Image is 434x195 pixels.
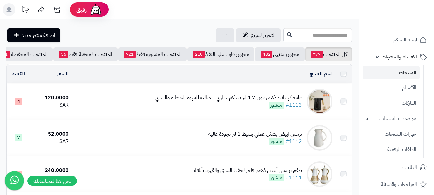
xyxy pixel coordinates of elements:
a: المنتجات المنشورة فقط721 [118,47,187,61]
div: طقم ترامس أبيض ذهبي فاخر لحفظ الشاي والقهوة بأناقة [194,167,302,174]
span: لوحة التحكم [393,35,417,44]
a: كل المنتجات777 [305,47,352,61]
a: خيارات المنتجات [363,127,420,141]
div: 52.0000 [33,130,69,138]
img: logo-2.png [390,10,428,24]
a: تحديثات المنصة [17,3,33,18]
span: اضافة منتج جديد [22,31,55,39]
div: 120.0000 [33,94,69,102]
span: 56 [59,51,68,58]
span: 721 [124,51,136,58]
div: SAR [33,102,69,109]
a: الكمية [12,70,25,78]
span: منشور [269,174,284,181]
span: 4 [15,98,22,105]
a: مواصفات المنتجات [363,112,420,126]
a: مخزون منتهي482 [255,47,305,61]
a: #1113 [286,101,302,109]
a: #1112 [286,137,302,145]
img: ترمس ابيض بشكل عملي بسيط 1 لتر بجودة عالية [307,125,332,151]
a: اضافة منتج جديد [7,28,60,42]
div: 240.0000 [33,167,69,174]
span: رفيق [76,6,87,13]
img: ai-face.png [89,3,102,16]
span: 482 [261,51,272,58]
div: غلاية كهربائية ذكية ريبون 1.7 لتر بتحكم حراري – مثالية للقهوة المقطرة والشاي [155,94,302,102]
span: 777 [311,51,323,58]
a: #1111 [286,174,302,182]
span: 7 [15,134,22,141]
a: لوحة التحكم [363,32,430,48]
a: السعر [57,70,69,78]
span: منشور [269,138,284,145]
div: SAR [33,174,69,182]
a: التحرير لسريع [236,28,281,42]
span: منشور [269,102,284,109]
span: 1 [3,51,10,58]
img: غلاية كهربائية ذكية ريبون 1.7 لتر بتحكم حراري – مثالية للقهوة المقطرة والشاي [307,89,332,114]
a: الملفات الرقمية [363,143,420,156]
span: المراجعات والأسئلة [381,180,417,189]
span: 1 [15,171,22,178]
span: الأقسام والمنتجات [382,52,417,61]
a: الماركات [363,96,420,110]
a: الطلبات [363,160,430,175]
a: الأقسام [363,81,420,95]
a: المراجعات والأسئلة [363,177,430,192]
div: ترمس ابيض بشكل عملي بسيط 1 لتر بجودة عالية [208,130,302,138]
span: التحرير لسريع [251,31,276,39]
div: SAR [33,138,69,145]
a: المنتجات [363,66,420,79]
a: اسم المنتج [310,70,332,78]
a: المنتجات المخفية فقط56 [53,47,118,61]
span: الطلبات [402,163,417,172]
img: طقم ترامس أبيض ذهبي فاخر لحفظ الشاي والقهوة بأناقة [307,161,332,187]
a: مخزون قارب على النفاذ210 [187,47,254,61]
span: 210 [193,51,205,58]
